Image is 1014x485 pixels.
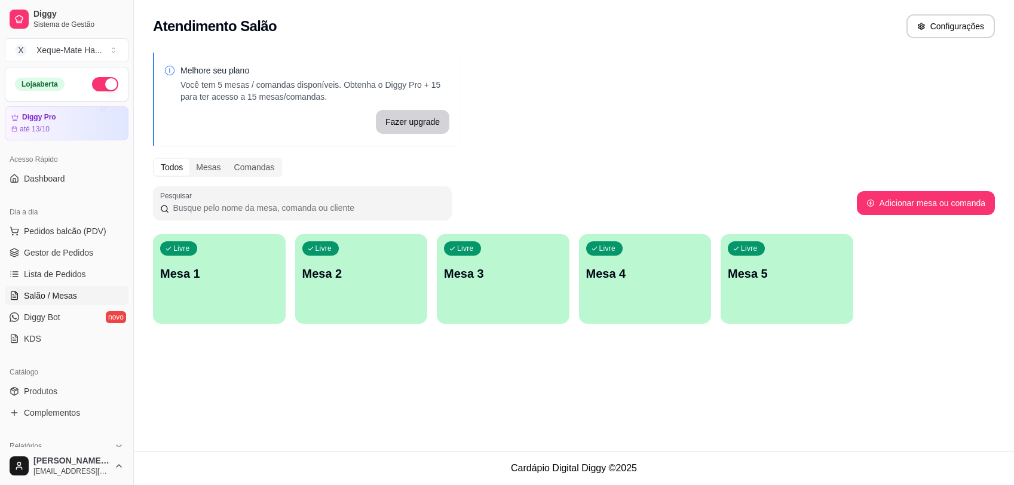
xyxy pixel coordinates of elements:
[457,244,474,253] p: Livre
[741,244,758,253] p: Livre
[33,466,109,476] span: [EMAIL_ADDRESS][DOMAIN_NAME]
[5,150,128,169] div: Acesso Rápido
[92,77,118,91] button: Alterar Status
[721,234,853,324] button: LivreMesa 5
[728,265,846,282] p: Mesa 5
[24,247,93,259] span: Gestor de Pedidos
[10,441,42,451] span: Relatórios
[5,403,128,422] a: Complementos
[906,14,995,38] button: Configurações
[134,451,1014,485] footer: Cardápio Digital Diggy © 2025
[154,159,189,176] div: Todos
[5,243,128,262] a: Gestor de Pedidos
[24,311,60,323] span: Diggy Bot
[5,38,128,62] button: Select a team
[24,268,86,280] span: Lista de Pedidos
[586,265,704,282] p: Mesa 4
[376,110,449,134] button: Fazer upgrade
[24,173,65,185] span: Dashboard
[295,234,428,324] button: LivreMesa 2
[5,169,128,188] a: Dashboard
[5,265,128,284] a: Lista de Pedidos
[33,20,124,29] span: Sistema de Gestão
[5,452,128,480] button: [PERSON_NAME] e [PERSON_NAME][EMAIL_ADDRESS][DOMAIN_NAME]
[169,202,445,214] input: Pesquisar
[302,265,421,282] p: Mesa 2
[15,44,27,56] span: X
[5,222,128,241] button: Pedidos balcão (PDV)
[24,290,77,302] span: Salão / Mesas
[5,308,128,327] a: Diggy Botnovo
[36,44,102,56] div: Xeque-Mate Ha ...
[437,234,569,324] button: LivreMesa 3
[5,363,128,382] div: Catálogo
[444,265,562,282] p: Mesa 3
[20,124,50,134] article: até 13/10
[173,244,190,253] p: Livre
[24,225,106,237] span: Pedidos balcão (PDV)
[189,159,227,176] div: Mesas
[579,234,712,324] button: LivreMesa 4
[315,244,332,253] p: Livre
[15,78,65,91] div: Loja aberta
[180,79,449,103] p: Você tem 5 mesas / comandas disponíveis. Obtenha o Diggy Pro + 15 para ter acesso a 15 mesas/coma...
[180,65,449,76] p: Melhore seu plano
[857,191,995,215] button: Adicionar mesa ou comanda
[5,106,128,140] a: Diggy Proaté 13/10
[22,113,56,122] article: Diggy Pro
[5,286,128,305] a: Salão / Mesas
[5,382,128,401] a: Produtos
[24,407,80,419] span: Complementos
[33,9,124,20] span: Diggy
[33,456,109,466] span: [PERSON_NAME] e [PERSON_NAME]
[5,202,128,222] div: Dia a dia
[5,5,128,33] a: DiggySistema de Gestão
[160,191,196,201] label: Pesquisar
[599,244,616,253] p: Livre
[228,159,281,176] div: Comandas
[5,329,128,348] a: KDS
[153,234,286,324] button: LivreMesa 1
[24,385,57,397] span: Produtos
[153,17,277,36] h2: Atendimento Salão
[160,265,278,282] p: Mesa 1
[24,333,41,345] span: KDS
